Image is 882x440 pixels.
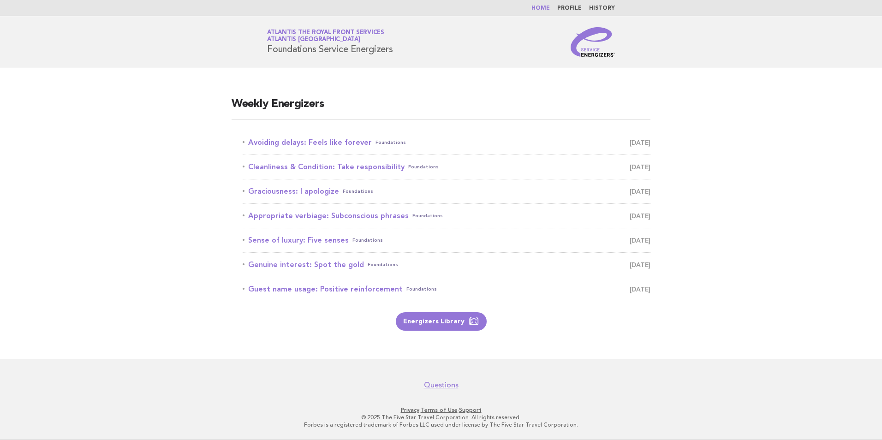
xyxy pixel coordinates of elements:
[459,407,482,413] a: Support
[630,136,650,149] span: [DATE]
[401,407,419,413] a: Privacy
[630,234,650,247] span: [DATE]
[159,414,723,421] p: © 2025 The Five Star Travel Corporation. All rights reserved.
[243,234,650,247] a: Sense of luxury: Five sensesFoundations [DATE]
[630,258,650,271] span: [DATE]
[368,258,398,271] span: Foundations
[557,6,582,11] a: Profile
[352,234,383,247] span: Foundations
[630,209,650,222] span: [DATE]
[421,407,458,413] a: Terms of Use
[267,37,360,43] span: Atlantis [GEOGRAPHIC_DATA]
[243,283,650,296] a: Guest name usage: Positive reinforcementFoundations [DATE]
[243,258,650,271] a: Genuine interest: Spot the goldFoundations [DATE]
[406,283,437,296] span: Foundations
[375,136,406,149] span: Foundations
[630,185,650,198] span: [DATE]
[531,6,550,11] a: Home
[243,209,650,222] a: Appropriate verbiage: Subconscious phrasesFoundations [DATE]
[243,161,650,173] a: Cleanliness & Condition: Take responsibilityFoundations [DATE]
[408,161,439,173] span: Foundations
[589,6,615,11] a: History
[424,381,459,390] a: Questions
[243,136,650,149] a: Avoiding delays: Feels like foreverFoundations [DATE]
[267,30,393,54] h1: Foundations Service Energizers
[630,283,650,296] span: [DATE]
[343,185,373,198] span: Foundations
[630,161,650,173] span: [DATE]
[571,27,615,57] img: Service Energizers
[412,209,443,222] span: Foundations
[267,30,384,42] a: Atlantis The Royal Front ServicesAtlantis [GEOGRAPHIC_DATA]
[159,421,723,428] p: Forbes is a registered trademark of Forbes LLC used under license by The Five Star Travel Corpora...
[396,312,487,331] a: Energizers Library
[243,185,650,198] a: Graciousness: I apologizeFoundations [DATE]
[159,406,723,414] p: · ·
[232,97,650,119] h2: Weekly Energizers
